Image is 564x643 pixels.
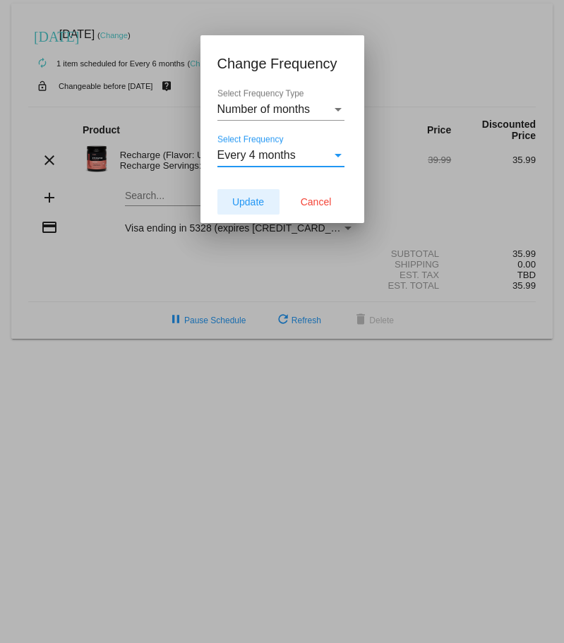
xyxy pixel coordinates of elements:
span: Every 4 months [217,149,296,161]
span: Cancel [301,196,332,208]
h1: Change Frequency [217,52,347,75]
button: Cancel [285,189,347,215]
button: Update [217,189,280,215]
span: Number of months [217,103,311,115]
mat-select: Select Frequency [217,149,344,162]
mat-select: Select Frequency Type [217,103,344,116]
span: Update [232,196,264,208]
